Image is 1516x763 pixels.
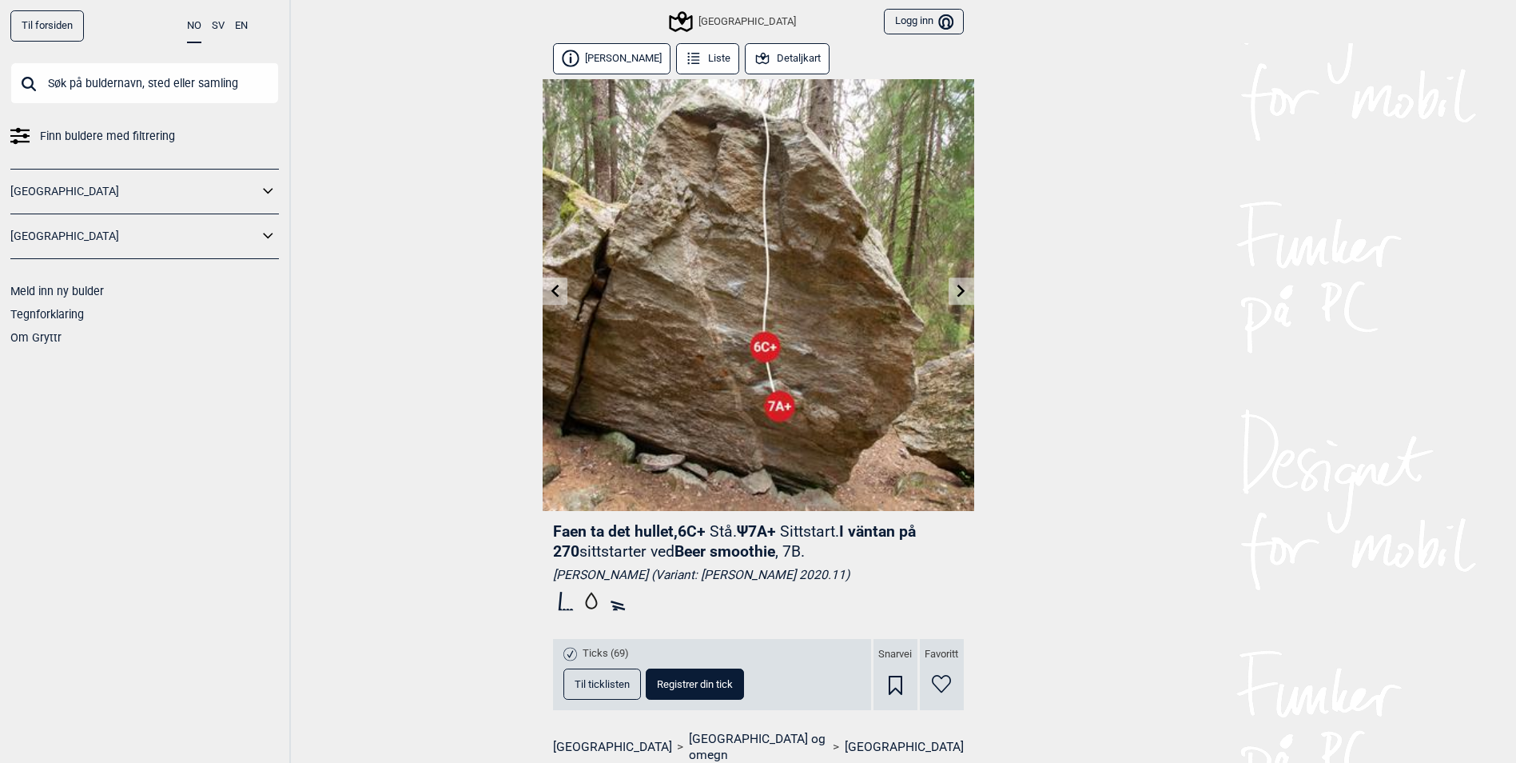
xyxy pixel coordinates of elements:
[553,43,671,74] button: [PERSON_NAME]
[575,679,630,689] span: Til ticklisten
[212,10,225,42] button: SV
[10,125,279,148] a: Finn buldere med filtrering
[10,10,84,42] a: Til forsiden
[10,308,84,321] a: Tegnforklaring
[553,522,706,541] span: Faen ta det hullet , 6C+
[187,10,201,43] button: NO
[553,522,916,561] p: Sittstart. sittstarter ved , 7B.
[925,648,958,661] span: Favoritt
[543,79,974,511] img: Faen ta det hullet
[40,125,175,148] span: Finn buldere med filtrering
[553,522,916,561] strong: I väntan på 270
[646,669,744,700] button: Registrer din tick
[710,522,737,541] p: Stå.
[553,522,916,561] span: Ψ 7A+
[671,12,796,31] div: [GEOGRAPHIC_DATA]
[10,285,104,298] a: Meld inn ny bulder
[553,567,964,583] div: [PERSON_NAME] (Variant: [PERSON_NAME] 2020.11)
[845,739,964,755] a: [GEOGRAPHIC_DATA]
[873,639,917,710] div: Snarvei
[657,679,733,689] span: Registrer din tick
[745,43,830,74] button: Detaljkart
[676,43,740,74] button: Liste
[674,542,775,561] strong: Beer smoothie
[553,739,672,755] a: [GEOGRAPHIC_DATA]
[235,10,248,42] button: EN
[583,647,629,661] span: Ticks (69)
[10,225,258,248] a: [GEOGRAPHIC_DATA]
[10,62,279,104] input: Søk på buldernavn, sted eller samling
[10,180,258,203] a: [GEOGRAPHIC_DATA]
[563,669,641,700] button: Til ticklisten
[10,331,62,344] a: Om Gryttr
[884,9,963,35] button: Logg inn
